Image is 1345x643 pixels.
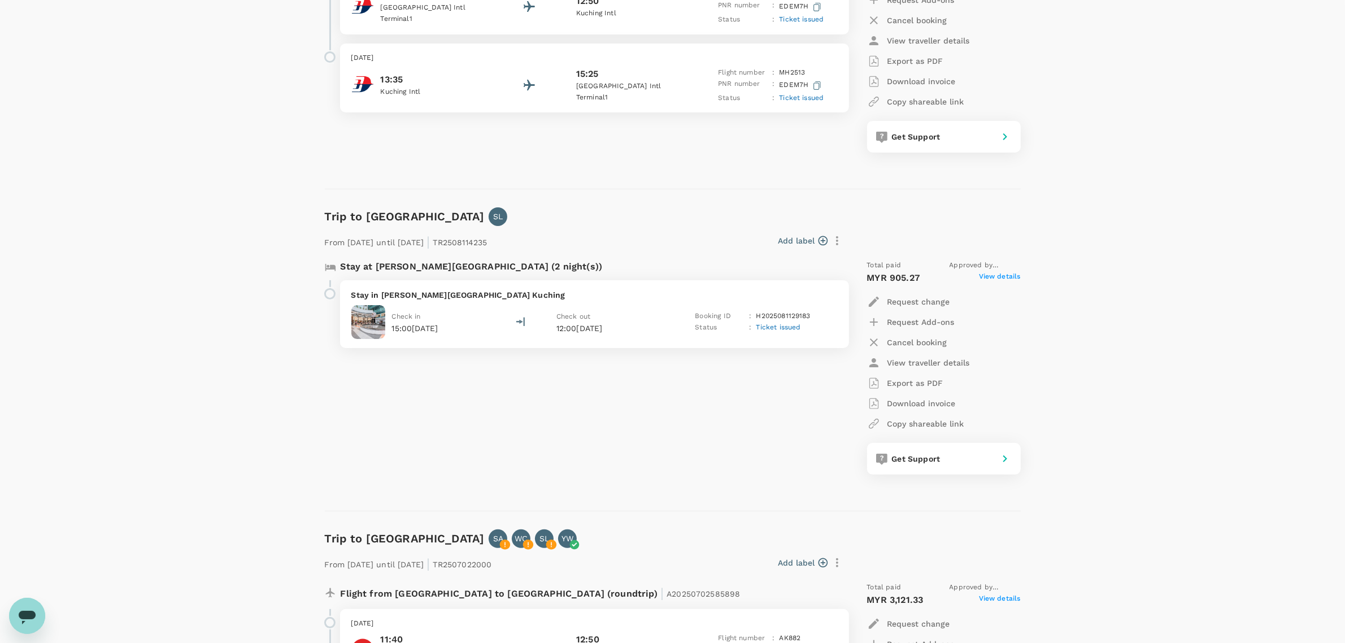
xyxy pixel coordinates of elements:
p: Status [695,322,745,333]
p: : [772,79,774,93]
button: Add label [778,557,828,568]
span: Get Support [892,132,941,141]
button: View traveller details [867,353,970,373]
span: View details [979,271,1021,285]
p: Kuching Intl [381,86,482,98]
p: Booking ID [695,311,745,322]
p: Stay in [PERSON_NAME][GEOGRAPHIC_DATA] Kuching [351,289,838,301]
p: View traveller details [887,35,970,46]
img: Malaysia Airlines [351,73,374,95]
p: From [DATE] until [DATE] TR2507022000 [325,553,492,573]
iframe: Button to launch messaging window [9,598,45,634]
p: Request change [887,618,950,629]
p: SA [493,533,503,544]
p: 13:35 [381,73,482,86]
p: Status [718,93,768,104]
p: 12:00[DATE] [556,323,664,334]
p: Download invoice [887,398,956,409]
p: PNR number [718,79,768,93]
img: Raia Hotel & Convention Centre Kuching [351,305,385,339]
p: From [DATE] until [DATE] TR2508114235 [325,231,487,251]
p: WC [515,533,528,544]
p: Stay at [PERSON_NAME][GEOGRAPHIC_DATA] (2 night(s)) [341,260,603,273]
p: [DATE] [351,618,838,629]
span: | [426,556,430,572]
p: Copy shareable link [887,418,964,429]
p: Terminal 1 [576,92,678,103]
p: : [772,14,774,25]
p: H2025081129183 [756,311,811,322]
button: Request change [867,292,950,312]
span: View details [979,593,1021,607]
p: : [749,311,751,322]
button: Copy shareable link [867,92,964,112]
p: Cancel booking [887,15,947,26]
p: : [772,67,774,79]
button: Export as PDF [867,373,943,393]
p: Request change [887,296,950,307]
p: 15:25 [576,67,599,81]
span: Check out [556,312,590,320]
p: Flight number [718,67,768,79]
p: View traveller details [887,357,970,368]
p: MYR 3,121.33 [867,593,924,607]
span: Total paid [867,260,902,271]
button: Request change [867,614,950,634]
span: Ticket issued [779,94,824,102]
p: : [772,93,774,104]
p: Request Add-ons [887,316,955,328]
p: Copy shareable link [887,96,964,107]
h6: Trip to [GEOGRAPHIC_DATA] [325,207,485,225]
p: Export as PDF [887,377,943,389]
span: Ticket issued [779,15,824,23]
button: Request Add-ons [867,312,955,332]
span: Check in [392,312,421,320]
span: Total paid [867,582,902,593]
span: Approved by [950,260,1021,271]
button: Export as PDF [867,51,943,71]
p: SL [493,211,503,222]
p: Kuching Intl [576,8,678,19]
span: Get Support [892,454,941,463]
p: Export as PDF [887,55,943,67]
p: YW [561,533,573,544]
p: : [749,322,751,333]
p: [GEOGRAPHIC_DATA] Intl [381,2,482,14]
p: Flight from [GEOGRAPHIC_DATA] to [GEOGRAPHIC_DATA] (roundtrip) [341,582,741,602]
h6: Trip to [GEOGRAPHIC_DATA] [325,529,485,548]
button: View traveller details [867,31,970,51]
p: [DATE] [351,53,838,64]
p: MH 2513 [779,67,805,79]
p: 15:00[DATE] [392,323,438,334]
button: Cancel booking [867,332,947,353]
p: Status [718,14,768,25]
p: [GEOGRAPHIC_DATA] Intl [576,81,678,92]
span: | [426,234,430,250]
p: Cancel booking [887,337,947,348]
span: Approved by [950,582,1021,593]
p: Terminal 1 [381,14,482,25]
button: Download invoice [867,393,956,414]
button: Cancel booking [867,10,947,31]
button: Copy shareable link [867,414,964,434]
span: Ticket issued [756,323,801,331]
p: EDEM7H [779,79,824,93]
p: SL [539,533,549,544]
button: Download invoice [867,71,956,92]
p: MYR 905.27 [867,271,920,285]
span: A20250702585898 [667,589,740,598]
button: Add label [778,235,828,246]
p: Download invoice [887,76,956,87]
span: | [660,585,664,601]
